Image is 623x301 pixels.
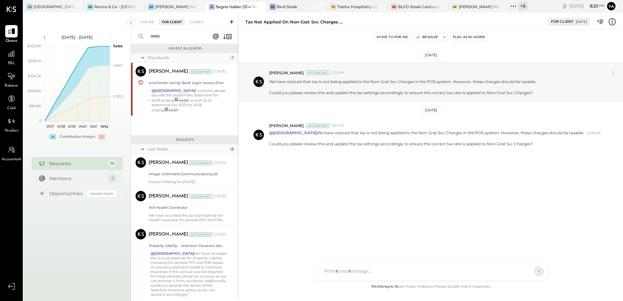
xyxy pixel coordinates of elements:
div: Blvd Steak [277,4,297,9]
div: For Client [551,19,573,24]
button: Ya [606,1,616,11]
div: winchester saving Bank Login access Error [149,79,225,86]
button: Flag as Blocker [450,33,488,41]
div: [GEOGRAPHIC_DATA][PERSON_NAME] [34,4,74,9]
div: [PERSON_NAME] Restaurant & Deli [459,4,500,9]
div: Taisho Hospitality LLC [337,4,378,9]
div: BS [270,4,276,10]
span: [PERSON_NAME] [269,70,304,76]
div: 1 [109,175,116,182]
div: For Me [138,19,157,25]
div: Property liability - Selective Insuarace detail [149,242,225,249]
div: Accountant [189,194,212,199]
div: Tax Not Applied on Non-Grat Svc Charges in POS [245,19,343,25]
div: [DATE] [576,20,587,24]
div: Mentions [49,175,105,182]
div: 1 [230,55,235,60]
div: [PERSON_NAME] [149,231,188,238]
div: [PERSON_NAME] [149,193,188,200]
text: $339.1K [28,59,41,63]
div: BLVD Steak Calabasas [398,4,439,9]
div: Last Week [148,146,228,152]
span: Vendors [5,128,19,134]
div: SR [452,4,458,10]
text: COGS [113,94,124,99]
strong: @[GEOGRAPHIC_DATA] [269,130,317,135]
a: Balance [0,70,22,89]
div: 26 [109,160,116,167]
div: Accountant [189,69,212,74]
text: W42 [100,124,108,129]
span: 1:23 PM [331,70,344,76]
div: [DATE] [214,69,226,74]
a: Vendors [0,115,22,134]
p: We have noticed that tax is not being applied to the Non-Grat Svc Charges in the POS system. Howe... [269,79,536,95]
div: Accountant [189,161,212,165]
p: We have noticed that tax is not being applied to the Non-Grat Svc Charges in the POS system. Howe... [269,130,584,147]
div: We have recorded the accrual expense for Property Liability Insurance for periods P07 and P08, ba... [151,251,226,297]
b: 4449 [174,98,188,103]
a: Queue [0,25,22,44]
text: $254.3K [28,74,41,78]
div: Closed [186,19,207,25]
div: Requests [49,160,105,167]
div: We have recorded the accrual expense for Health Insurance for periods P07 and P08, based on previ... [149,213,226,222]
span: (edited) [587,131,601,147]
div: Accountant [306,123,329,128]
div: [DATE] [422,106,440,114]
text: W38 [57,124,65,129]
text: W41 [90,124,97,129]
span: Accountant [2,157,22,163]
div: Sogno Italian (304 Restaurant) [216,4,256,9]
text: W39 [67,124,76,129]
div: Coming Soon [87,191,116,197]
div: SI [209,4,215,10]
div: Image Unlimited Communications,Ltd [149,171,225,177]
text: $84.8K [29,104,41,108]
div: [DATE] [214,194,226,199]
text: Sales [113,44,123,48]
div: 8 [230,147,235,152]
text: 0 [39,119,41,123]
div: [PERSON_NAME] [149,68,188,75]
div: Could you please provide the September statement for WSB ending , as well as all statements for 2... [152,88,226,112]
div: + 5 [518,2,528,10]
div: - [98,134,105,139]
div: + [50,134,56,139]
div: BS [391,4,397,10]
div: Requests [134,137,235,142]
span: Queue [6,38,18,44]
strong: @[GEOGRAPHIC_DATA] [152,88,195,93]
span: P&L [8,61,15,66]
button: Resolve [413,33,441,41]
span: # [164,106,168,113]
div: TH [330,4,336,10]
span: Cash [7,106,16,111]
text: Labor [113,63,123,67]
div: GA [148,4,154,10]
text: W37 [46,124,54,129]
div: Revive & Co - [GEOGRAPHIC_DATA] [94,4,135,9]
div: Contribution Margin [59,134,95,139]
div: Opportunities [49,190,84,197]
span: Balance [5,83,18,89]
div: Accountant [306,70,329,75]
div: CS [27,4,33,10]
text: $423.9K [27,44,41,48]
div: [DATE] [570,3,604,9]
a: P&L [0,48,22,66]
div: [DATE] [214,232,226,237]
a: Accountant [0,144,22,163]
div: R& [87,4,93,10]
div: Accountant [189,232,212,237]
div: MA Health Connector [149,204,225,211]
text: W40 [79,124,87,129]
div: copy link [561,3,568,9]
strong: @[GEOGRAPHIC_DATA] [151,251,194,256]
div: [DATE] [214,160,226,165]
div: [PERSON_NAME] Arso [155,4,196,9]
span: # [174,96,178,103]
a: Cash [0,93,22,111]
div: [PERSON_NAME] [149,160,188,166]
b: 4431 [164,108,177,112]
